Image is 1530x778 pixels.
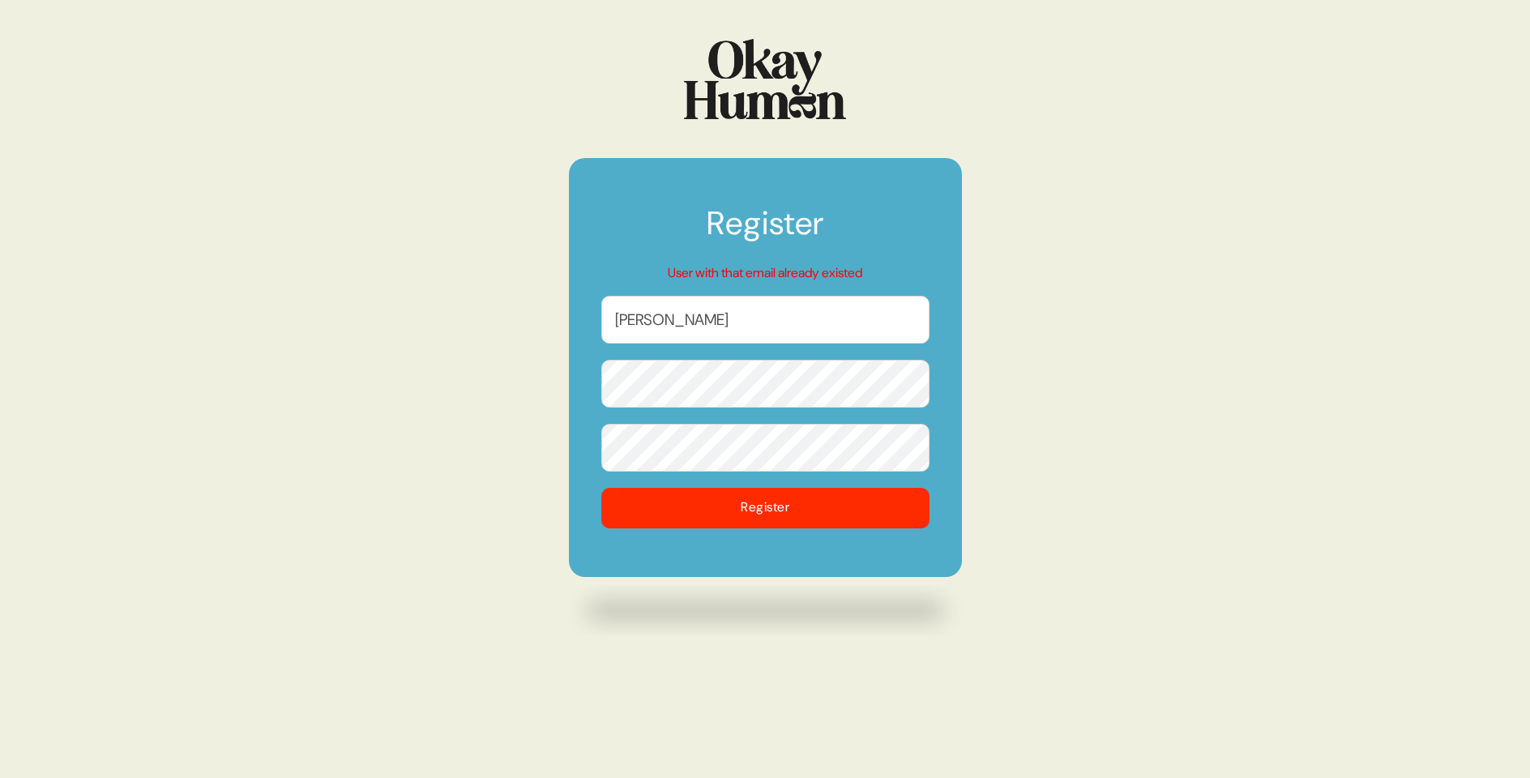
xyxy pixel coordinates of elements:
[684,39,846,119] img: Logo
[569,585,962,636] img: Drop shadow
[601,488,930,528] button: Register
[601,296,930,344] input: Full Name
[601,263,930,283] p: User with that email already existed
[601,207,930,255] h1: Register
